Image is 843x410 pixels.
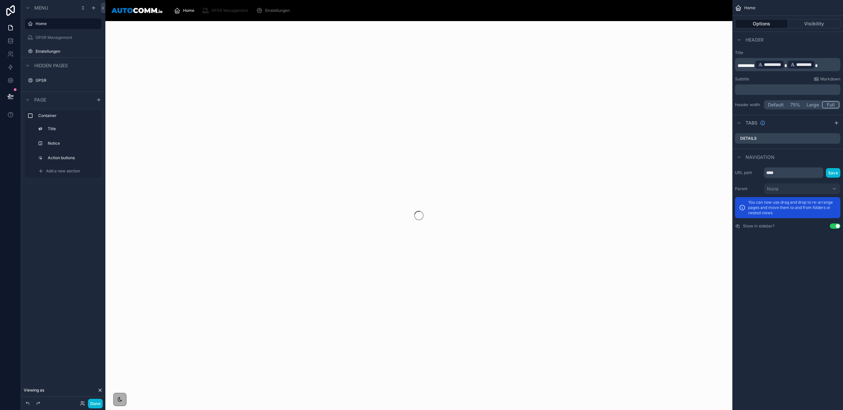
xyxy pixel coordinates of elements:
span: Tabs [746,120,757,126]
button: None [764,183,840,194]
div: scrollable content [735,58,840,71]
label: Title [735,50,840,55]
span: None [767,186,778,192]
button: Options [735,19,788,28]
div: scrollable content [735,84,840,95]
img: App logo [111,5,163,16]
button: Default [765,101,787,108]
label: GPSR Management [36,35,100,40]
label: Home [36,21,97,26]
span: Header [746,37,764,43]
button: Save [826,168,840,178]
span: Einstellungen [265,8,290,13]
button: Done [88,399,103,408]
a: GPSR Management [200,5,253,16]
span: Markdown [820,76,840,82]
span: Home [744,5,755,11]
button: Visibility [788,19,841,28]
label: Title [48,126,97,132]
label: Parent [735,186,761,191]
span: GPSR Management [211,8,248,13]
label: Notice [48,141,97,146]
span: Home [183,8,194,13]
button: 75% [787,101,803,108]
label: Header width [735,102,761,107]
p: You can now use drag and drop to re-arrange pages and move them to and from folders or nested views [748,200,836,216]
span: Navigation [746,154,775,161]
label: Show in sidebar? [743,223,775,229]
label: Container [38,113,99,118]
span: Viewing as [24,388,44,393]
label: Details [740,136,757,141]
span: Hidden pages [34,62,68,69]
button: Large [803,101,822,108]
span: Add a new section [46,168,80,174]
button: Full [822,101,839,108]
a: Einstellungen [254,5,294,16]
label: Einstellungen [36,49,100,54]
label: Action buttons [48,155,97,161]
a: Markdown [814,76,840,82]
span: Menu [34,5,48,11]
label: Subtitle [735,76,749,82]
div: scrollable content [169,3,727,18]
a: Home [172,5,199,16]
span: Page [34,97,46,103]
label: GPSR [36,78,100,83]
label: URL path [735,170,761,175]
div: scrollable content [21,107,105,184]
